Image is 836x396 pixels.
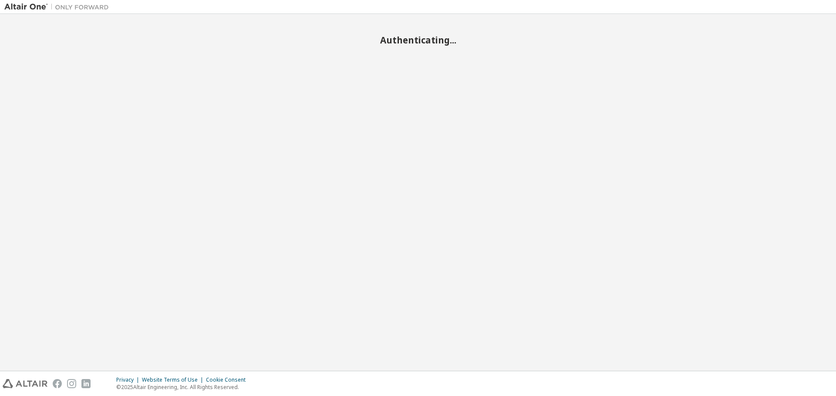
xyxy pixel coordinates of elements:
img: instagram.svg [67,379,76,388]
img: altair_logo.svg [3,379,47,388]
div: Cookie Consent [206,376,251,383]
div: Privacy [116,376,142,383]
div: Website Terms of Use [142,376,206,383]
img: Altair One [4,3,113,11]
img: facebook.svg [53,379,62,388]
h2: Authenticating... [4,34,832,46]
img: linkedin.svg [81,379,91,388]
p: © 2025 Altair Engineering, Inc. All Rights Reserved. [116,383,251,391]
